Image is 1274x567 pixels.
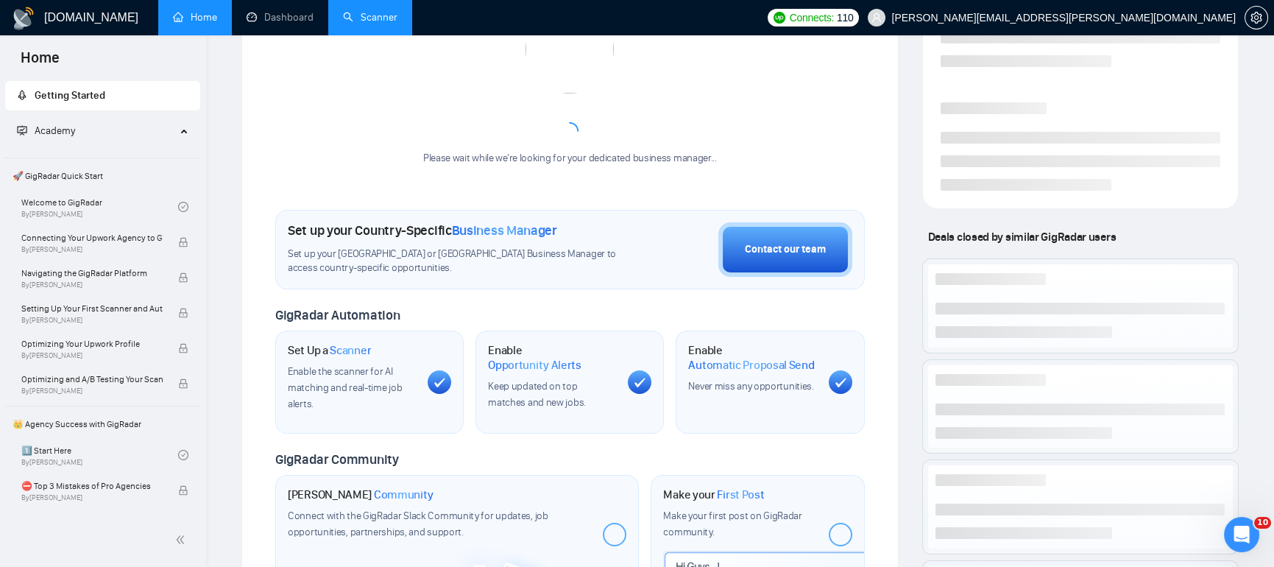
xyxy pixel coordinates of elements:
span: GigRadar Automation [275,307,400,323]
span: fund-projection-screen [17,125,27,135]
span: 10 [1254,517,1271,529]
h1: Make your [663,487,764,502]
span: Setting Up Your First Scanner and Auto-Bidder [21,301,163,316]
button: Contact our team [718,222,852,277]
span: By [PERSON_NAME] [21,281,163,289]
a: searchScanner [343,11,397,24]
h1: Enable [688,343,816,372]
h1: [PERSON_NAME] [288,487,433,502]
img: upwork-logo.png [774,12,785,24]
span: Scanner [330,343,371,358]
span: rocket [17,90,27,100]
span: loading [558,119,582,144]
div: Contact our team [745,242,826,258]
span: lock [178,378,188,389]
span: lock [178,308,188,318]
span: Enable the scanner for AI matching and real-time job alerts. [288,365,402,410]
div: Please wait while we're looking for your dedicated business manager... [414,152,726,166]
span: Community [374,487,433,502]
iframe: Intercom live chat [1224,517,1259,552]
span: Academy [35,124,75,137]
span: lock [178,343,188,353]
span: Opportunity Alerts [488,358,581,373]
h1: Enable [488,343,616,372]
h1: Set Up a [288,343,371,358]
span: By [PERSON_NAME] [21,351,163,360]
span: Set up your [GEOGRAPHIC_DATA] or [GEOGRAPHIC_DATA] Business Manager to access country-specific op... [288,247,626,275]
span: By [PERSON_NAME] [21,387,163,395]
span: Keep updated on top matches and new jobs. [488,380,586,409]
img: error [525,5,614,94]
span: Automatic Proposal Send [688,358,814,373]
span: Never miss any opportunities. [688,380,813,392]
span: By [PERSON_NAME] [21,245,163,254]
span: By [PERSON_NAME] [21,493,163,502]
span: By [PERSON_NAME] [21,316,163,325]
span: ⛔ Top 3 Mistakes of Pro Agencies [21,479,163,493]
span: Optimizing Your Upwork Profile [21,337,163,351]
span: Home [9,47,71,78]
a: homeHome [173,11,217,24]
span: check-circle [178,202,188,212]
span: check-circle [178,450,188,460]
h1: Set up your Country-Specific [288,222,557,239]
a: setting [1245,12,1268,24]
span: lock [178,485,188,496]
span: Getting Started [35,89,105,102]
span: Academy [17,124,75,137]
span: user [871,13,882,23]
span: lock [178,237,188,247]
img: logo [12,7,35,30]
span: Navigating the GigRadar Platform [21,266,163,281]
button: setting [1245,6,1268,29]
span: GigRadar Community [275,451,399,468]
span: 110 [837,10,853,26]
span: Connect with the GigRadar Slack Community for updates, job opportunities, partnerships, and support. [288,510,548,538]
a: Welcome to GigRadarBy[PERSON_NAME] [21,191,178,223]
a: dashboardDashboard [247,11,314,24]
span: 👑 Agency Success with GigRadar [7,409,199,439]
span: double-left [175,532,190,547]
span: lock [178,272,188,283]
span: Connects: [790,10,834,26]
span: First Post [717,487,764,502]
span: Optimizing and A/B Testing Your Scanner for Better Results [21,372,163,387]
span: Deals closed by similar GigRadar users [922,224,1122,250]
a: 1️⃣ Start HereBy[PERSON_NAME] [21,439,178,471]
span: Connecting Your Upwork Agency to GigRadar [21,230,163,245]
li: Getting Started [5,81,200,110]
span: Business Manager [452,222,557,239]
span: setting [1245,12,1267,24]
span: 🚀 GigRadar Quick Start [7,161,199,191]
span: Make your first post on GigRadar community. [663,510,801,538]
